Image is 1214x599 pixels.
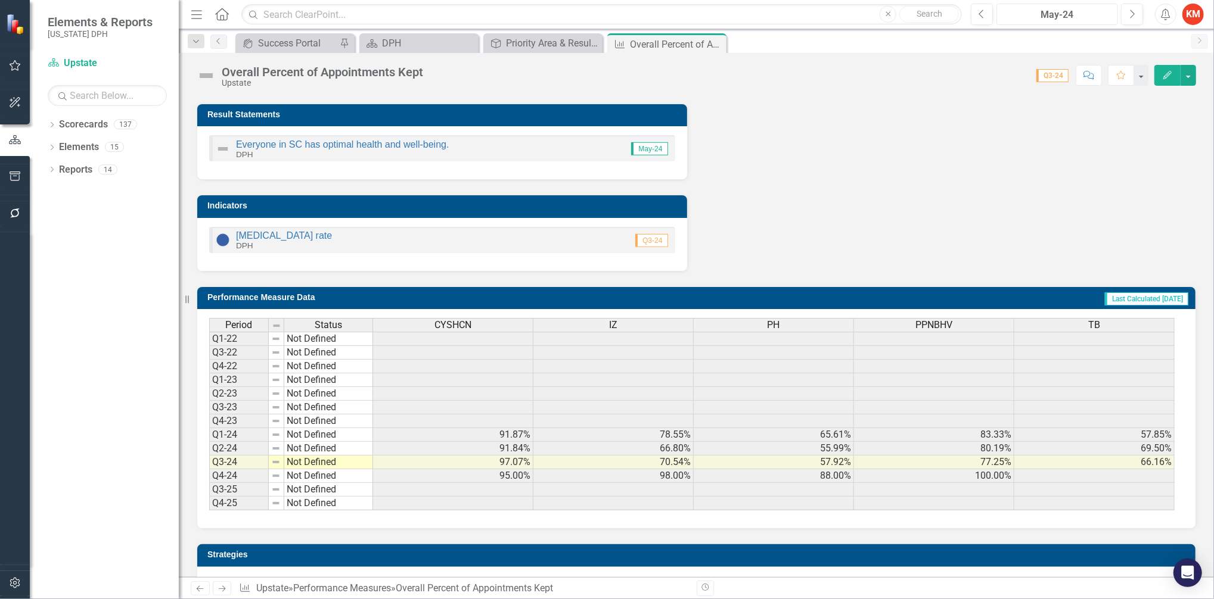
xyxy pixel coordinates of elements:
div: DPH [382,36,476,51]
a: Performance Measures [293,582,391,594]
td: 57.92% [694,456,854,469]
td: 88.00% [694,469,854,483]
img: Not Defined [197,66,216,85]
td: Not Defined [284,442,373,456]
td: 91.87% [373,428,533,442]
td: Not Defined [284,401,373,414]
td: 70.54% [533,456,694,469]
span: CYSHCN [434,320,471,330]
td: Q4-24 [209,469,269,483]
span: Elements & Reports [48,15,153,29]
td: 77.25% [854,456,1014,469]
td: 66.16% [1014,456,1175,469]
td: 100.00% [854,469,1014,483]
td: Q4-25 [209,497,269,510]
td: Q1-23 [209,373,269,387]
img: 8DAGhfEEPCf229AAAAAElFTkSuQmCC [271,498,281,508]
a: Upstate [48,57,167,70]
td: Not Defined [284,387,373,401]
td: 97.07% [373,456,533,469]
span: IZ [609,320,617,330]
td: 98.00% [533,469,694,483]
td: Q2-23 [209,387,269,401]
td: Not Defined [284,497,373,510]
a: Priority Area & Results Statements [486,36,600,51]
img: No Information [216,233,230,247]
span: May-24 [631,142,667,155]
a: Elements [59,141,99,154]
span: Q3-24 [635,234,667,247]
div: Priority Area & Results Statements [506,36,600,51]
div: May-24 [1001,8,1114,22]
td: Q1-22 [209,332,269,346]
td: Not Defined [284,332,373,346]
div: 14 [98,164,117,174]
td: Q4-23 [209,414,269,428]
span: TB [1088,320,1100,330]
div: Success Portal [258,36,337,51]
span: PPNBHV [915,320,952,330]
img: ClearPoint Strategy [6,14,27,35]
img: 8DAGhfEEPCf229AAAAAElFTkSuQmCC [271,416,281,426]
td: Not Defined [284,346,373,360]
td: 65.61% [694,428,854,442]
a: Upstate [256,582,288,594]
h3: Strategies [207,550,1190,559]
a: [MEDICAL_DATA] rate [236,230,332,241]
input: Search Below... [48,85,167,106]
input: Search ClearPoint... [241,4,962,25]
div: Overall Percent of Appointments Kept [396,582,553,594]
td: 83.33% [854,428,1014,442]
a: Everyone in SC has optimal health and well-being. [236,139,449,149]
span: Search [917,9,942,18]
td: 69.50% [1014,442,1175,456]
img: 8DAGhfEEPCf229AAAAAElFTkSuQmCC [271,485,281,494]
td: Q3-25 [209,483,269,497]
td: 66.80% [533,442,694,456]
div: 137 [114,120,137,130]
td: Not Defined [284,360,373,373]
button: KM [1182,4,1204,25]
div: Overall Percent of Appointments Kept [222,65,423,79]
h3: Indicators [207,201,681,210]
td: Q3-23 [209,401,269,414]
td: Not Defined [284,456,373,469]
td: Q1-24 [209,428,269,442]
small: [US_STATE] DPH [48,29,153,39]
a: DPH [362,36,476,51]
span: PH [768,320,780,330]
div: Open Intercom Messenger [1173,559,1202,587]
a: Reports [59,163,92,177]
button: May-24 [996,4,1118,25]
small: DPH [236,150,253,159]
span: Status [315,320,342,330]
span: Period [226,320,253,330]
a: Scorecards [59,118,108,132]
td: 57.85% [1014,428,1175,442]
td: Q2-24 [209,442,269,456]
small: DPH [236,241,253,250]
h3: Result Statements [207,110,681,119]
td: 91.84% [373,442,533,456]
img: 8DAGhfEEPCf229AAAAAElFTkSuQmCC [271,403,281,412]
td: Not Defined [284,469,373,483]
h3: Performance Measure Data [207,293,757,302]
div: Upstate [222,79,423,88]
td: Not Defined [284,428,373,442]
td: Q4-22 [209,360,269,373]
img: 8DAGhfEEPCf229AAAAAElFTkSuQmCC [271,375,281,385]
span: Last Calculated [DATE] [1105,292,1188,305]
td: Q3-22 [209,346,269,360]
img: 8DAGhfEEPCf229AAAAAElFTkSuQmCC [272,321,281,330]
div: 15 [105,142,124,152]
td: Not Defined [284,373,373,387]
td: 95.00% [373,469,533,483]
img: 8DAGhfEEPCf229AAAAAElFTkSuQmCC [271,348,281,357]
button: Search [899,6,959,23]
td: 78.55% [533,428,694,442]
td: Q3-24 [209,456,269,469]
td: 55.99% [694,442,854,456]
img: 8DAGhfEEPCf229AAAAAElFTkSuQmCC [271,361,281,371]
img: Not Defined [216,142,230,156]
